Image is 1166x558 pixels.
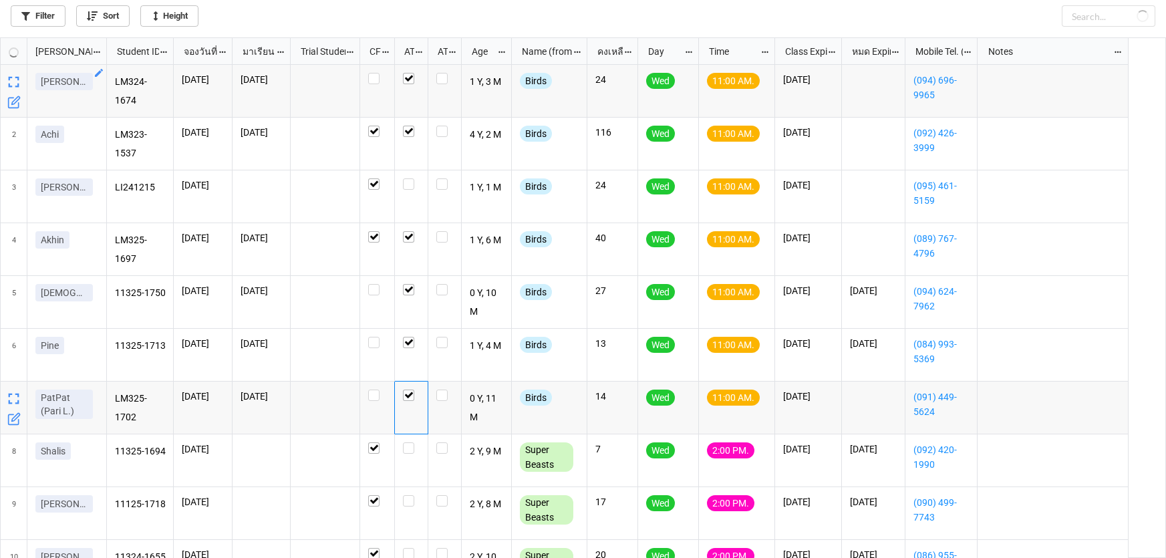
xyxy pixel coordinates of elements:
[520,284,552,300] div: Birds
[913,337,969,366] a: (084) 993-5369
[41,128,59,141] p: Achi
[12,118,16,170] span: 2
[707,442,754,458] div: 2:00 PM.
[783,231,833,245] p: [DATE]
[646,495,675,511] div: Wed
[470,231,504,250] p: 1 Y, 6 M
[514,44,573,59] div: Name (from Class)
[783,442,833,456] p: [DATE]
[182,231,224,245] p: [DATE]
[707,495,754,511] div: 2:00 PM.
[1,38,107,65] div: grid
[182,495,224,509] p: [DATE]
[520,126,552,142] div: Birds
[844,44,891,59] div: หมด Expired date (from [PERSON_NAME] Name)
[470,495,504,514] p: 2 Y, 8 M
[41,233,64,247] p: Akhin
[182,284,224,297] p: [DATE]
[980,44,1114,59] div: Notes
[520,337,552,353] div: Birds
[12,487,16,539] span: 9
[115,390,166,426] p: LM325-1702
[182,337,224,350] p: [DATE]
[707,73,760,89] div: 11:00 AM.
[115,126,166,162] p: LM323-1537
[41,444,65,458] p: Shalis
[913,178,969,208] a: (095) 461-5159
[646,126,675,142] div: Wed
[361,44,381,59] div: CF
[850,337,897,350] p: [DATE]
[707,231,760,247] div: 11:00 AM.
[640,44,684,59] div: Day
[396,44,415,59] div: ATT
[11,5,65,27] a: Filter
[595,442,629,456] p: 7
[176,44,218,59] div: จองวันที่
[241,231,282,245] p: [DATE]
[12,223,16,275] span: 4
[850,495,897,509] p: [DATE]
[595,126,629,139] p: 116
[235,44,277,59] div: มาเรียน
[182,390,224,403] p: [DATE]
[470,442,504,461] p: 2 Y, 9 M
[707,178,760,194] div: 11:00 AM.
[707,337,760,353] div: 11:00 AM.
[1062,5,1155,27] input: Search...
[41,180,88,194] p: [PERSON_NAME]
[241,126,282,139] p: [DATE]
[12,329,16,381] span: 6
[646,390,675,406] div: Wed
[707,390,760,406] div: 11:00 AM.
[182,126,224,139] p: [DATE]
[464,44,498,59] div: Age
[109,44,159,59] div: Student ID (from [PERSON_NAME] Name)
[913,126,969,155] a: (092) 426-3999
[27,44,92,59] div: [PERSON_NAME] Name
[115,495,166,514] p: 11125-1718
[646,442,675,458] div: Wed
[470,178,504,197] p: 1 Y, 1 M
[241,390,282,403] p: [DATE]
[646,337,675,353] div: Wed
[707,126,760,142] div: 11:00 AM.
[241,73,282,86] p: [DATE]
[470,126,504,144] p: 4 Y, 2 M
[701,44,760,59] div: Time
[850,442,897,456] p: [DATE]
[41,339,59,352] p: Pine
[783,495,833,509] p: [DATE]
[470,337,504,356] p: 1 Y, 4 M
[520,73,552,89] div: Birds
[595,178,629,192] p: 24
[241,284,282,297] p: [DATE]
[293,44,345,59] div: Trial Student
[12,434,16,486] span: 8
[115,337,166,356] p: 11325-1713
[41,75,88,88] p: [PERSON_NAME]ปู
[520,442,573,472] div: Super Beasts
[41,286,88,299] p: [DEMOGRAPHIC_DATA]
[115,231,166,267] p: LM325-1697
[520,231,552,247] div: Birds
[595,284,629,297] p: 27
[850,284,897,297] p: [DATE]
[470,390,504,426] p: 0 Y, 11 M
[913,231,969,261] a: (089) 767-4796
[595,390,629,403] p: 14
[520,495,573,525] div: Super Beasts
[913,442,969,472] a: (092) 420-1990
[783,390,833,403] p: [DATE]
[589,44,624,59] div: คงเหลือ (from Nick Name)
[646,178,675,194] div: Wed
[595,231,629,245] p: 40
[76,5,130,27] a: Sort
[913,390,969,419] a: (091) 449-5624
[707,284,760,300] div: 11:00 AM.
[520,178,552,194] div: Birds
[470,284,504,320] p: 0 Y, 10 M
[783,73,833,86] p: [DATE]
[430,44,448,59] div: ATK
[140,5,198,27] a: Height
